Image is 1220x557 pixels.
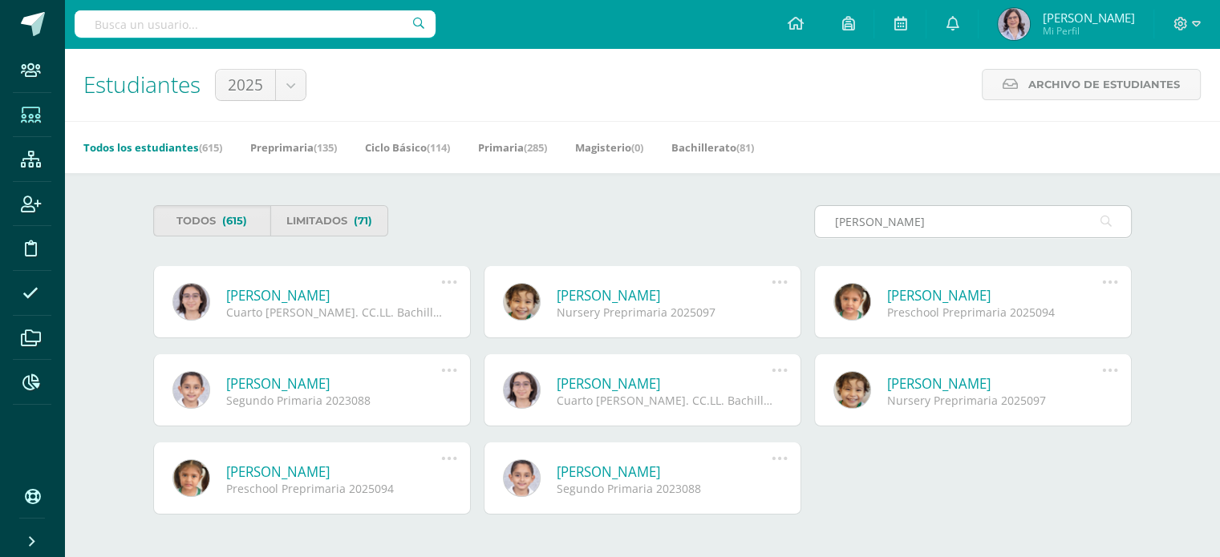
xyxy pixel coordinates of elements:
span: (135) [314,140,337,155]
a: Bachillerato(81) [671,135,754,160]
a: [PERSON_NAME] [226,374,442,393]
a: Limitados(71) [270,205,388,236]
a: Primaria(285) [478,135,547,160]
span: Mi Perfil [1042,24,1134,38]
a: Todos(615) [153,205,271,236]
span: (615) [199,140,222,155]
a: Ciclo Básico(114) [365,135,450,160]
a: Todos los estudiantes(615) [83,135,222,160]
div: Segundo Primaria 2023088 [226,393,442,408]
a: [PERSON_NAME] [226,462,442,481]
a: [PERSON_NAME] [557,462,772,481]
div: Cuarto [PERSON_NAME]. CC.LL. Bachillerato 214027 [557,393,772,408]
a: [PERSON_NAME] [887,374,1103,393]
a: [PERSON_NAME] [226,286,442,305]
span: Estudiantes [83,69,201,99]
input: Busca un usuario... [75,10,436,38]
span: [PERSON_NAME] [1042,10,1134,26]
div: Cuarto [PERSON_NAME]. CC.LL. Bachillerato 214027 [226,305,442,320]
a: Preprimaria(135) [250,135,337,160]
a: 2025 [216,70,306,100]
a: Archivo de Estudiantes [982,69,1201,100]
div: Preschool Preprimaria 2025094 [226,481,442,496]
span: (285) [524,140,547,155]
span: 2025 [228,70,263,100]
div: Nursery Preprimaria 2025097 [887,393,1103,408]
input: Busca al estudiante aquí... [815,206,1131,237]
span: (71) [354,206,372,236]
span: (114) [427,140,450,155]
span: (615) [222,206,247,236]
div: Preschool Preprimaria 2025094 [887,305,1103,320]
a: Magisterio(0) [575,135,643,160]
a: [PERSON_NAME] [887,286,1103,305]
div: Nursery Preprimaria 2025097 [557,305,772,320]
a: [PERSON_NAME] [557,374,772,393]
span: (81) [736,140,754,155]
div: Segundo Primaria 2023088 [557,481,772,496]
a: [PERSON_NAME] [557,286,772,305]
span: Archivo de Estudiantes [1028,70,1180,99]
img: f37c921fac564a96e10e031383d43c85.png [998,8,1030,40]
span: (0) [631,140,643,155]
